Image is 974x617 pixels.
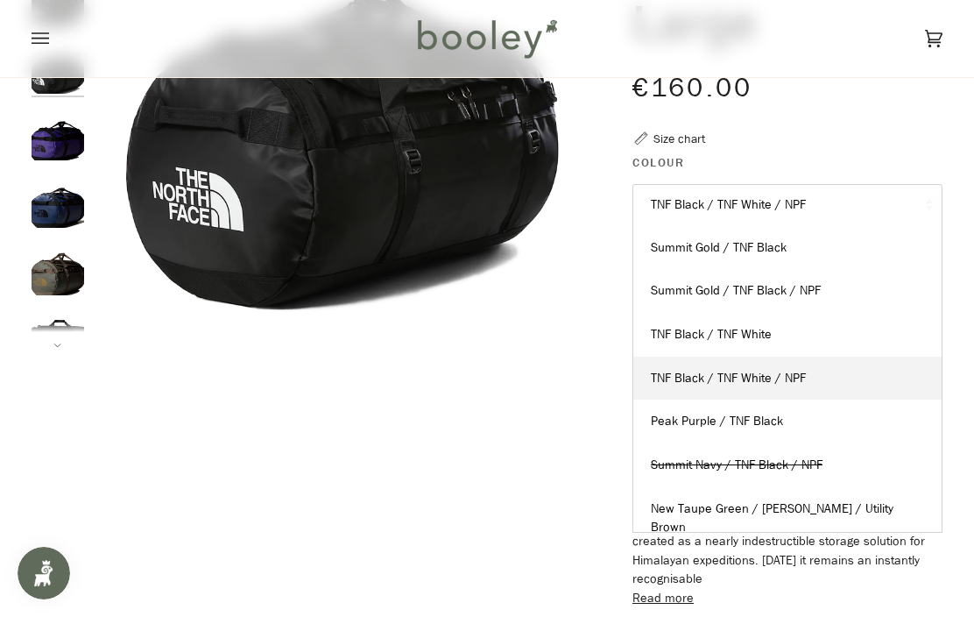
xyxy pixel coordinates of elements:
img: The North Face Base Camp Duffel - Large New Taupe Green / Smokey Brown / Utility Brown - Booley G... [32,243,84,295]
span: Summit Gold / TNF Black [651,239,787,256]
a: New Taupe Green / [PERSON_NAME] / Utility Brown [633,487,942,550]
span: TNF Black / TNF White / NPF [651,370,806,387]
button: Read more [632,589,694,608]
div: Size chart [653,130,705,148]
a: Summit Gold / TNF Black [633,226,942,270]
span: TNF Black / TNF White [651,326,772,343]
a: Peak Purple / TNF Black [633,400,942,443]
a: Summit Navy / TNF Black / NPF [633,443,942,487]
img: The North Face Base Camp Duffel - Large TNF Black / TNF White - Booley Galway [32,309,84,362]
span: €160.00 [632,70,753,106]
span: Peak Purple / TNF Black [651,413,783,429]
a: TNF Black / TNF White [633,313,942,357]
a: Summit Gold / TNF Black / NPF [633,269,942,313]
span: Colour [632,153,684,172]
button: TNF Black / TNF White / NPF [632,184,942,227]
img: The North Face Base Camp Duffel - Large Summit Navy / TNF Black / NPF - Booley Galway [32,175,84,228]
span: Summit Gold / TNF Black / NPF [651,282,821,299]
img: Booley [410,13,563,64]
img: The North Face Base Camp Duffel - Peak Purple / TNF Black - Booley Galway [32,108,84,160]
iframe: Button to open loyalty program pop-up [18,547,70,599]
span: Summit Navy / TNF Black / NPF [651,457,822,473]
span: New Taupe Green / [PERSON_NAME] / Utility Brown [651,500,893,536]
a: TNF Black / TNF White / NPF [633,357,942,401]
